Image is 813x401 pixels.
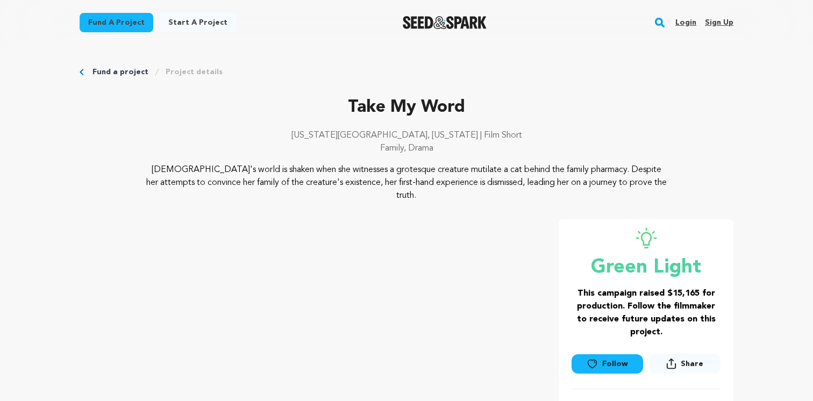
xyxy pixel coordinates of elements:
p: [DEMOGRAPHIC_DATA]'s world is shaken when she witnesses a grotesque creature mutilate a cat behin... [145,163,668,202]
a: Start a project [160,13,236,32]
span: Share [650,354,721,378]
img: Seed&Spark Logo Dark Mode [403,16,487,29]
div: Breadcrumb [80,67,733,77]
a: Fund a project [92,67,148,77]
p: Take My Word [80,95,733,120]
a: Project details [166,67,223,77]
span: Share [681,359,703,369]
p: [US_STATE][GEOGRAPHIC_DATA], [US_STATE] | Film Short [80,129,733,142]
a: Seed&Spark Homepage [403,16,487,29]
a: Sign up [705,14,733,31]
p: Family, Drama [80,142,733,155]
a: Login [675,14,696,31]
button: Share [650,354,721,374]
p: Green Light [572,257,721,278]
a: Fund a project [80,13,153,32]
a: Follow [572,354,643,374]
h3: This campaign raised $15,165 for production. Follow the filmmaker to receive future updates on th... [572,287,721,339]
